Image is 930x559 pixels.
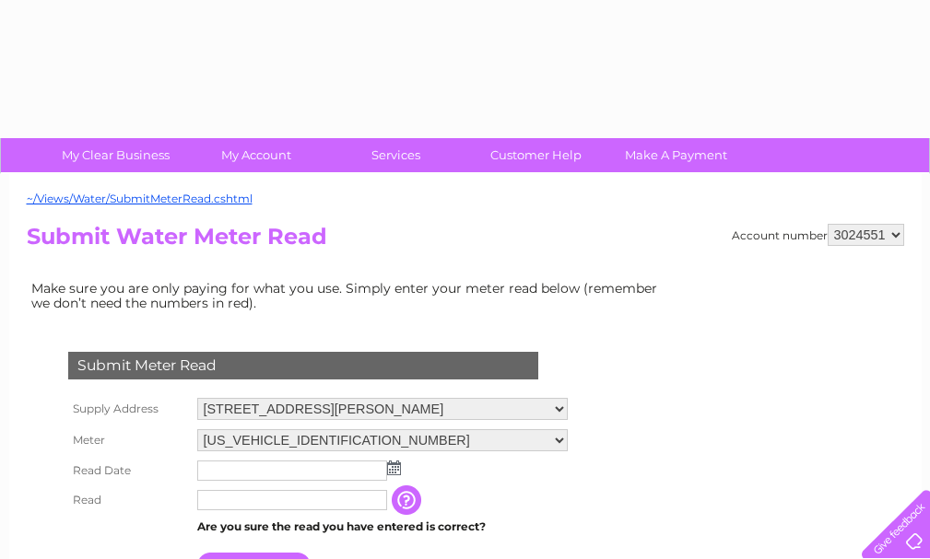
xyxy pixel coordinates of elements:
[64,485,193,515] th: Read
[732,224,904,246] div: Account number
[392,485,425,515] input: Information
[180,138,332,172] a: My Account
[27,276,672,315] td: Make sure you are only paying for what you use. Simply enter your meter read below (remember we d...
[64,456,193,485] th: Read Date
[68,352,538,379] div: Submit Meter Read
[40,138,192,172] a: My Clear Business
[320,138,472,172] a: Services
[387,460,401,475] img: ...
[460,138,612,172] a: Customer Help
[600,138,752,172] a: Make A Payment
[27,224,904,259] h2: Submit Water Meter Read
[64,393,193,425] th: Supply Address
[193,515,572,539] td: Are you sure the read you have entered is correct?
[27,192,253,205] a: ~/Views/Water/SubmitMeterRead.cshtml
[64,425,193,456] th: Meter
